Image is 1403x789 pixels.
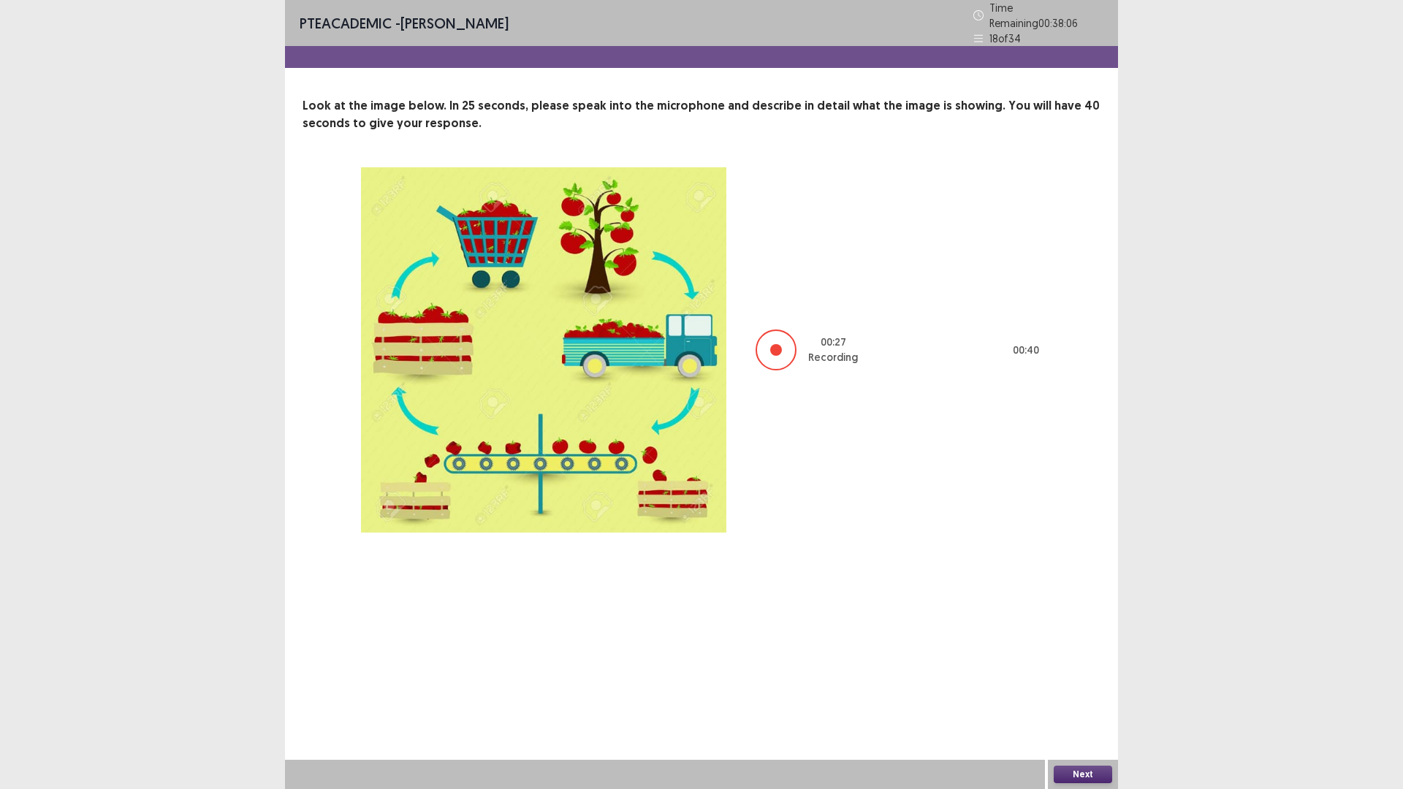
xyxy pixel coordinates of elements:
p: 18 of 34 [989,31,1021,46]
p: Recording [808,350,858,365]
p: Look at the image below. In 25 seconds, please speak into the microphone and describe in detail w... [303,97,1100,132]
p: 00 : 27 [821,335,846,350]
p: - [PERSON_NAME] [300,12,509,34]
p: 00 : 40 [1013,343,1039,358]
span: PTE academic [300,14,392,32]
button: Next [1054,766,1112,783]
img: image-description [361,167,726,533]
